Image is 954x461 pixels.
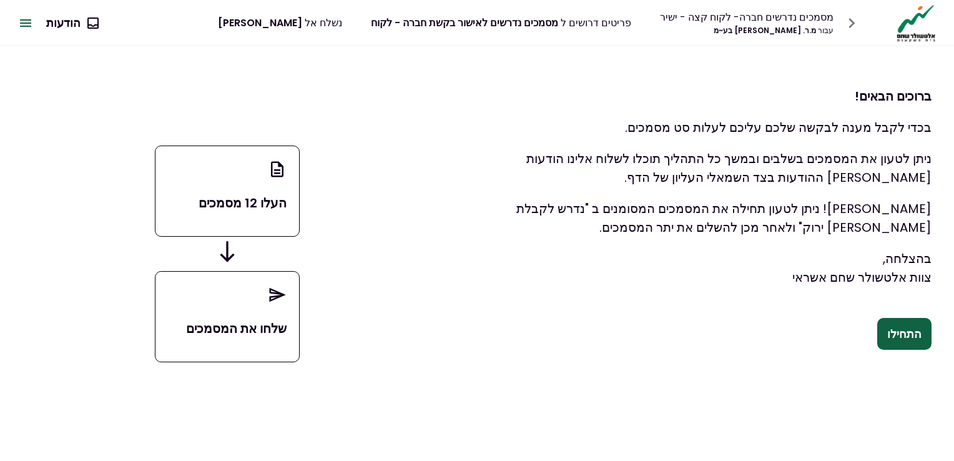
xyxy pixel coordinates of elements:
p: [PERSON_NAME]! ניתן לטעון תחילה את המסמכים המסומנים ב "נדרש לקבלת [PERSON_NAME] ירוק" ולאחר מכן ל... [477,199,932,237]
div: מ.ר. [PERSON_NAME] בע~מ [660,25,834,36]
p: בכדי לקבל מענה לבקשה שלכם עליכם לעלות סט מסמכים. [477,118,932,137]
strong: ברוכים הבאים! [855,87,932,105]
p: שלחו את המסמכים [168,319,287,338]
div: מסמכים נדרשים חברה- לקוח קצה - ישיר [660,9,834,25]
button: הודעות [36,7,108,39]
p: ניתן לטעון את המסמכים בשלבים ובמשך כל התהליך תוכלו לשלוח אלינו הודעות [PERSON_NAME] ההודעות בצד ה... [477,149,932,187]
img: Logo [893,4,939,42]
span: [PERSON_NAME] [218,16,302,30]
div: פריטים דרושים ל [371,15,631,31]
span: עבור [818,25,834,36]
div: נשלח אל [218,15,342,31]
button: התחילו [877,318,932,350]
p: בהצלחה, צוות אלטשולר שחם אשראי [477,249,932,287]
p: העלו 12 מסמכים [168,194,287,212]
span: מסמכים נדרשים לאישור בקשת חברה - לקוח [371,16,558,30]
